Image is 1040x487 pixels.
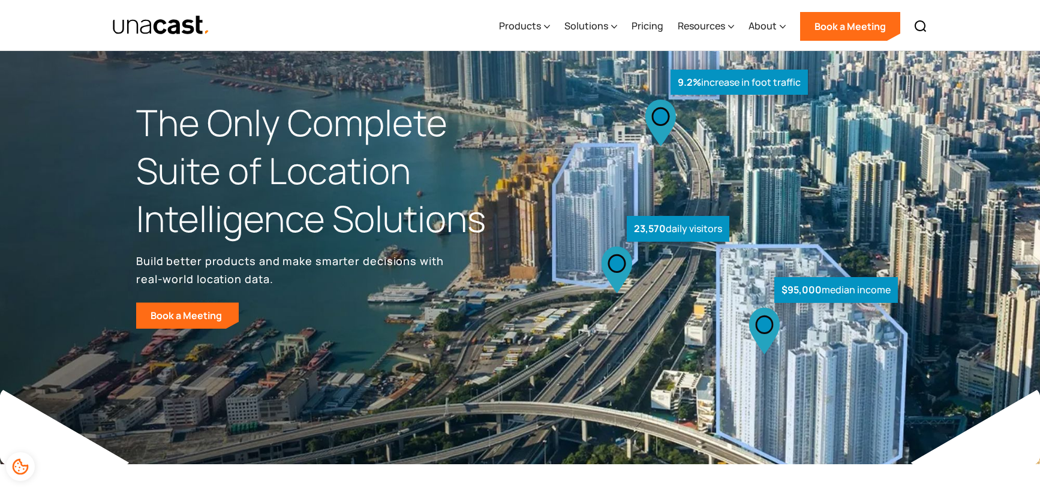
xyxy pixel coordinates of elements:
[499,2,550,51] div: Products
[112,15,210,36] img: Unacast text logo
[749,2,786,51] div: About
[136,252,448,288] p: Build better products and make smarter decisions with real-world location data.
[499,19,541,33] div: Products
[678,76,701,89] strong: 9.2%
[774,277,898,303] div: median income
[800,12,900,41] a: Book a Meeting
[112,15,210,36] a: home
[749,19,777,33] div: About
[564,19,608,33] div: Solutions
[564,2,617,51] div: Solutions
[136,302,239,329] a: Book a Meeting
[678,19,725,33] div: Resources
[632,2,663,51] a: Pricing
[671,70,808,95] div: increase in foot traffic
[781,283,822,296] strong: $95,000
[6,452,35,481] div: Cookie Preferences
[913,19,928,34] img: Search icon
[678,2,734,51] div: Resources
[634,222,666,235] strong: 23,570
[627,216,729,242] div: daily visitors
[136,99,520,242] h1: The Only Complete Suite of Location Intelligence Solutions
